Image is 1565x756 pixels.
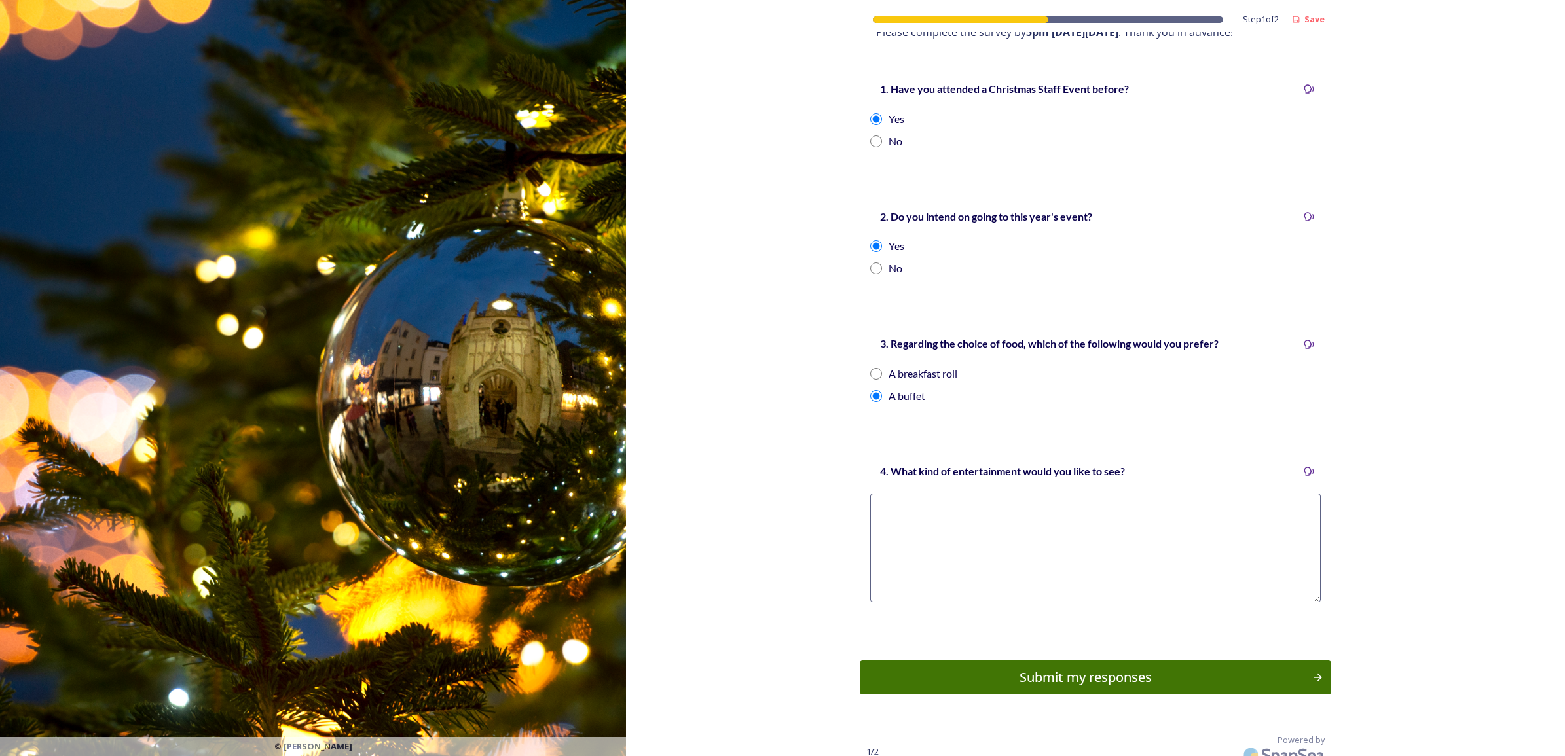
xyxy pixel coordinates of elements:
[274,740,352,753] span: © [PERSON_NAME]
[889,134,902,149] div: No
[860,660,1331,694] button: Continue
[889,366,957,382] div: A breakfast roll
[880,337,1219,350] strong: 3. Regarding the choice of food, which of the following would you prefer?
[1304,13,1325,25] strong: Save
[867,668,1305,687] div: Submit my responses
[880,210,1092,223] strong: 2. Do you intend on going to this year's event?
[889,111,904,127] div: Yes
[1243,13,1279,26] span: Step 1 of 2
[889,388,925,404] div: A buffet
[889,261,902,276] div: No
[889,238,904,254] div: Yes
[880,465,1125,477] strong: 4. What kind of entertainment would you like to see?
[876,25,1315,40] p: Please complete the survey by . Thank you in advance!
[880,82,1129,95] strong: 1. Have you attended a Christmas Staff Event before?
[1278,734,1325,746] span: Powered by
